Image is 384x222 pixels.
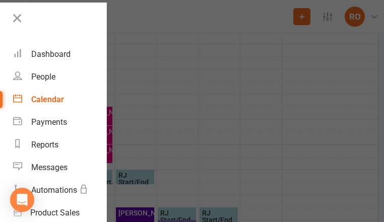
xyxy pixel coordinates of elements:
a: Payments [13,111,106,133]
a: Calendar [13,88,106,111]
div: Reports [31,140,58,150]
a: Messages [13,156,106,179]
div: Dashboard [31,49,71,59]
div: Open Intercom Messenger [10,188,34,212]
a: Dashboard [13,43,106,65]
div: People [31,72,55,82]
div: Payments [31,117,67,127]
a: Automations [13,179,106,201]
div: Messages [31,163,68,172]
div: Product Sales [30,208,80,217]
div: Automations [31,185,77,195]
a: Reports [13,133,106,156]
a: People [13,65,106,88]
div: Calendar [31,95,64,104]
